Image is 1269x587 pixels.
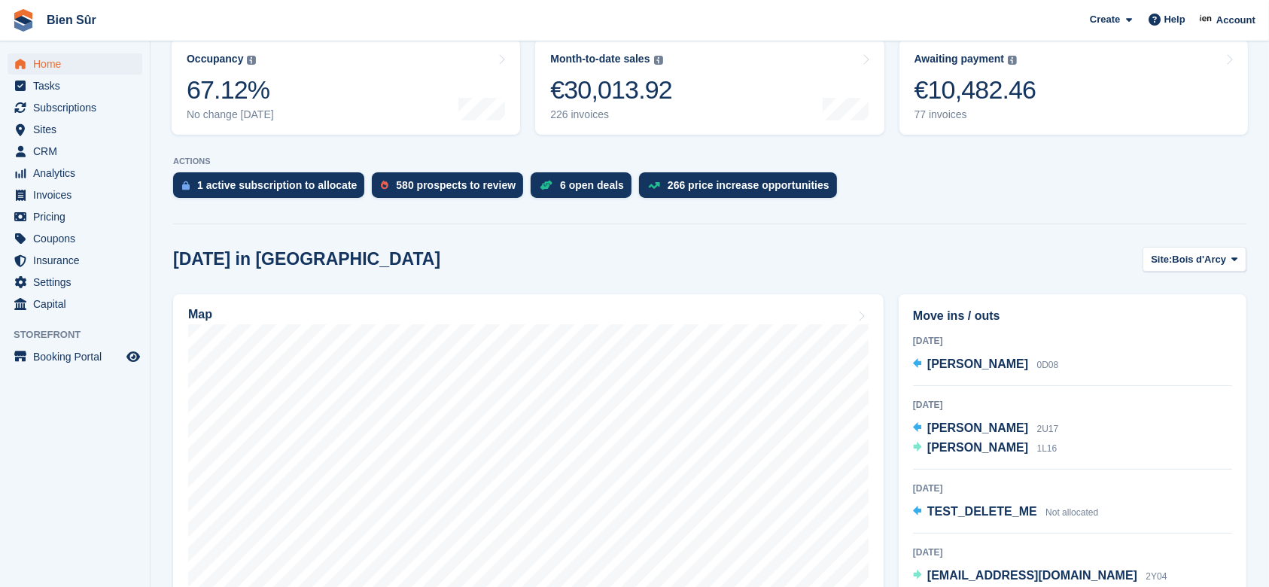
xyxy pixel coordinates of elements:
div: Occupancy [187,53,243,65]
a: menu [8,206,142,227]
span: Site: [1151,252,1172,267]
a: [PERSON_NAME] 1L16 [913,439,1057,458]
span: CRM [33,141,123,162]
img: Asmaa Habri [1199,12,1214,27]
a: Month-to-date sales €30,013.92 226 invoices [535,39,884,135]
a: 580 prospects to review [372,172,531,205]
span: Sites [33,119,123,140]
a: 266 price increase opportunities [639,172,844,205]
div: No change [DATE] [187,108,274,121]
a: Occupancy 67.12% No change [DATE] [172,39,520,135]
a: Preview store [124,348,142,366]
span: Help [1164,12,1185,27]
span: [EMAIL_ADDRESS][DOMAIN_NAME] [927,569,1137,582]
span: [PERSON_NAME] [927,441,1028,454]
a: menu [8,141,142,162]
a: [EMAIL_ADDRESS][DOMAIN_NAME] 2Y04 [913,567,1167,586]
span: 2U17 [1037,424,1059,434]
span: 2Y04 [1146,571,1167,582]
span: 1L16 [1037,443,1057,454]
span: Home [33,53,123,75]
span: Not allocated [1045,507,1098,518]
div: [DATE] [913,334,1232,348]
span: Create [1090,12,1120,27]
span: Account [1216,13,1255,28]
h2: Move ins / outs [913,307,1232,325]
div: €10,482.46 [914,75,1036,105]
a: menu [8,346,142,367]
span: Pricing [33,206,123,227]
a: 1 active subscription to allocate [173,172,372,205]
span: Subscriptions [33,97,123,118]
a: menu [8,53,142,75]
img: icon-info-grey-7440780725fd019a000dd9b08b2336e03edf1995a4989e88bcd33f0948082b44.svg [1008,56,1017,65]
img: stora-icon-8386f47178a22dfd0bd8f6a31ec36ba5ce8667c1dd55bd0f319d3a0aa187defe.svg [12,9,35,32]
a: menu [8,75,142,96]
a: menu [8,272,142,293]
a: menu [8,97,142,118]
a: menu [8,228,142,249]
img: icon-info-grey-7440780725fd019a000dd9b08b2336e03edf1995a4989e88bcd33f0948082b44.svg [654,56,663,65]
a: [PERSON_NAME] 0D08 [913,355,1058,375]
span: Coupons [33,228,123,249]
div: [DATE] [913,546,1232,559]
span: Settings [33,272,123,293]
span: Storefront [14,327,150,342]
span: [PERSON_NAME] [927,357,1028,370]
span: Booking Portal [33,346,123,367]
div: 266 price increase opportunities [668,179,829,191]
div: 580 prospects to review [396,179,516,191]
span: Tasks [33,75,123,96]
a: menu [8,184,142,205]
div: 67.12% [187,75,274,105]
a: [PERSON_NAME] 2U17 [913,419,1058,439]
img: icon-info-grey-7440780725fd019a000dd9b08b2336e03edf1995a4989e88bcd33f0948082b44.svg [247,56,256,65]
a: 6 open deals [531,172,639,205]
h2: [DATE] in [GEOGRAPHIC_DATA] [173,249,440,269]
div: Month-to-date sales [550,53,650,65]
span: Insurance [33,250,123,271]
div: [DATE] [913,398,1232,412]
a: menu [8,250,142,271]
a: TEST_DELETE_ME Not allocated [913,503,1098,522]
a: menu [8,293,142,315]
span: Bois d'Arcy [1173,252,1227,267]
span: Invoices [33,184,123,205]
p: ACTIONS [173,157,1246,166]
img: active_subscription_to_allocate_icon-d502201f5373d7db506a760aba3b589e785aa758c864c3986d89f69b8ff3... [182,181,190,190]
span: [PERSON_NAME] [927,421,1028,434]
span: Capital [33,293,123,315]
button: Site: Bois d'Arcy [1143,247,1246,272]
a: menu [8,163,142,184]
div: [DATE] [913,482,1232,495]
div: €30,013.92 [550,75,672,105]
img: deal-1b604bf984904fb50ccaf53a9ad4b4a5d6e5aea283cecdc64d6e3604feb123c2.svg [540,180,552,190]
span: Analytics [33,163,123,184]
span: 0D08 [1037,360,1059,370]
div: Awaiting payment [914,53,1005,65]
span: TEST_DELETE_ME [927,505,1037,518]
img: price_increase_opportunities-93ffe204e8149a01c8c9dc8f82e8f89637d9d84a8eef4429ea346261dce0b2c0.svg [648,182,660,189]
h2: Map [188,308,212,321]
div: 77 invoices [914,108,1036,121]
a: Bien Sûr [41,8,102,32]
div: 226 invoices [550,108,672,121]
img: prospect-51fa495bee0391a8d652442698ab0144808aea92771e9ea1ae160a38d050c398.svg [381,181,388,190]
div: 6 open deals [560,179,624,191]
div: 1 active subscription to allocate [197,179,357,191]
a: Awaiting payment €10,482.46 77 invoices [899,39,1248,135]
a: menu [8,119,142,140]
